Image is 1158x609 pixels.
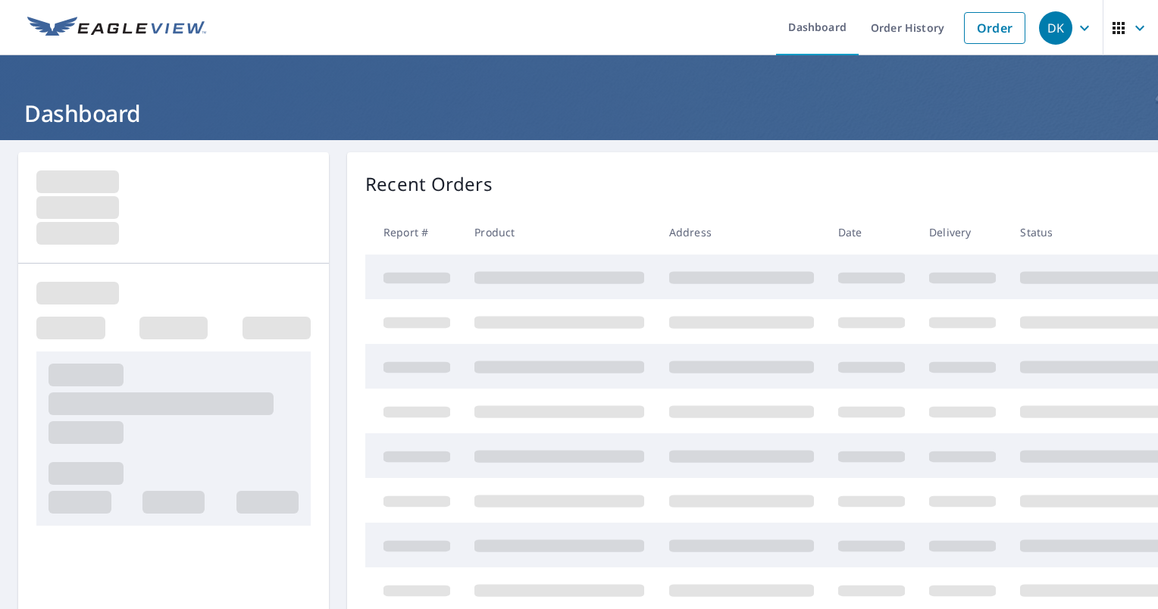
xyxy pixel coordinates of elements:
p: Recent Orders [365,170,493,198]
th: Report # [365,210,462,255]
div: DK [1039,11,1072,45]
th: Delivery [917,210,1008,255]
th: Address [657,210,826,255]
th: Product [462,210,656,255]
h1: Dashboard [18,98,1140,129]
th: Date [826,210,917,255]
a: Order [964,12,1025,44]
img: EV Logo [27,17,206,39]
